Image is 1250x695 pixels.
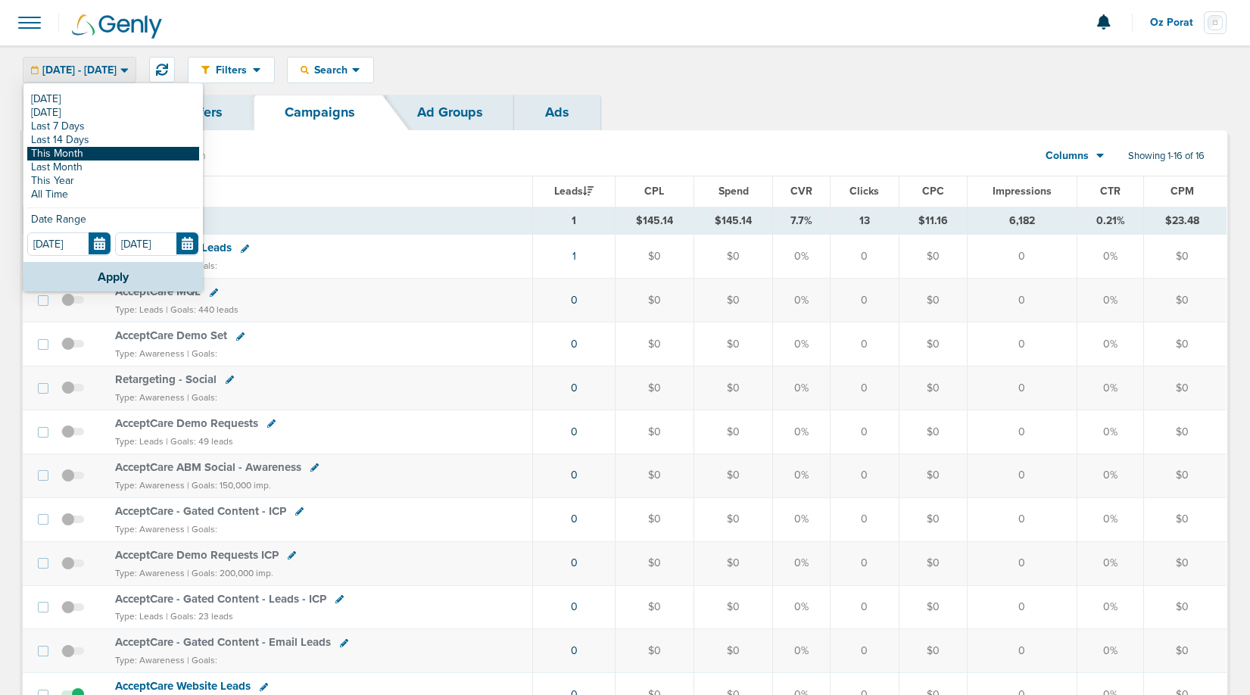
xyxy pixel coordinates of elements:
[571,556,578,569] a: 0
[831,497,899,541] td: 0
[899,497,967,541] td: $0
[993,185,1052,198] span: Impressions
[72,14,162,39] img: Genly
[773,585,831,629] td: 0%
[115,329,227,342] span: AcceptCare Demo Set
[23,95,153,130] a: Dashboard
[106,207,532,235] td: TOTALS
[967,585,1077,629] td: 0
[1077,366,1144,410] td: 0%
[115,524,185,534] small: Type: Awareness
[899,541,967,585] td: $0
[1144,366,1227,410] td: $0
[1144,279,1227,323] td: $0
[773,629,831,673] td: 0%
[115,392,185,403] small: Type: Awareness
[1144,585,1227,629] td: $0
[309,64,352,76] span: Search
[115,568,185,578] small: Type: Awareness
[514,95,600,130] a: Ads
[1144,453,1227,497] td: $0
[166,304,238,315] small: | Goals: 440 leads
[571,338,578,351] a: 0
[115,504,286,518] span: AcceptCare - Gated Content - ICP
[831,323,899,366] td: 0
[187,480,271,491] small: | Goals: 150,000 imp.
[967,453,1077,497] td: 0
[115,635,331,649] span: AcceptCare - Gated Content - Email Leads
[694,235,773,279] td: $0
[694,410,773,453] td: $0
[773,323,831,366] td: 0%
[571,382,578,394] a: 0
[694,453,773,497] td: $0
[644,185,664,198] span: CPL
[1144,323,1227,366] td: $0
[115,304,164,315] small: Type: Leads
[615,497,694,541] td: $0
[1077,279,1144,323] td: 0%
[694,585,773,629] td: $0
[967,541,1077,585] td: 0
[967,497,1077,541] td: 0
[27,92,199,106] a: [DATE]
[115,416,258,430] span: AcceptCare Demo Requests
[1077,323,1144,366] td: 0%
[1077,629,1144,673] td: 0%
[831,585,899,629] td: 0
[1144,541,1227,585] td: $0
[166,611,233,622] small: | Goals: 23 leads
[615,207,694,235] td: $145.14
[187,655,217,665] small: | Goals:
[694,497,773,541] td: $0
[1144,497,1227,541] td: $0
[115,611,164,622] small: Type: Leads
[115,548,279,562] span: AcceptCare Demo Requests ICP
[615,366,694,410] td: $0
[694,629,773,673] td: $0
[115,592,326,606] span: AcceptCare - Gated Content - Leads - ICP
[1077,235,1144,279] td: 0%
[615,585,694,629] td: $0
[1128,150,1205,163] span: Showing 1-16 of 16
[899,235,967,279] td: $0
[115,348,185,359] small: Type: Awareness
[533,207,615,235] td: 1
[571,644,578,657] a: 0
[571,513,578,525] a: 0
[773,279,831,323] td: 0%
[1077,585,1144,629] td: 0%
[571,469,578,482] a: 0
[967,207,1077,235] td: 6,182
[967,366,1077,410] td: 0
[967,279,1077,323] td: 0
[967,629,1077,673] td: 0
[27,161,199,174] a: Last Month
[849,185,879,198] span: Clicks
[694,279,773,323] td: $0
[694,323,773,366] td: $0
[899,366,967,410] td: $0
[1077,207,1144,235] td: 0.21%
[1077,497,1144,541] td: 0%
[1144,629,1227,673] td: $0
[773,366,831,410] td: 0%
[831,279,899,323] td: 0
[210,64,253,76] span: Filters
[1171,185,1194,198] span: CPM
[42,65,117,76] span: [DATE] - [DATE]
[899,207,967,235] td: $11.16
[773,541,831,585] td: 0%
[899,279,967,323] td: $0
[1144,410,1227,453] td: $0
[899,453,967,497] td: $0
[27,188,199,201] a: All Time
[166,436,233,447] small: | Goals: 49 leads
[115,460,301,474] span: AcceptCare ABM Social - Awareness
[694,541,773,585] td: $0
[115,372,217,386] span: Retargeting - Social
[571,294,578,307] a: 0
[1100,185,1121,198] span: CTR
[115,285,201,298] span: AcceptCare MQL
[1144,207,1227,235] td: $23.48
